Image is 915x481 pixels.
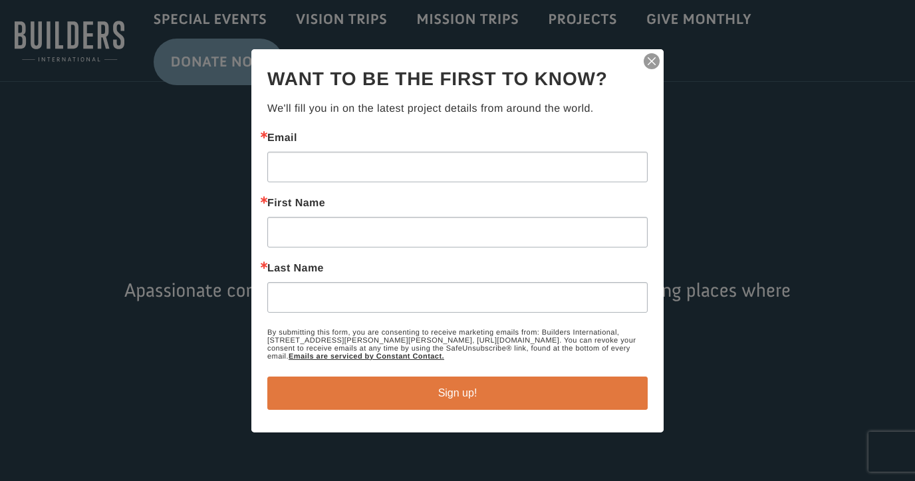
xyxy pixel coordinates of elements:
div: to [24,41,183,51]
label: Email [267,133,648,144]
strong: Project Shovel Ready [31,41,110,51]
div: [PERSON_NAME] donated $100 [24,13,183,40]
a: Emails are serviced by Constant Contact. [289,353,444,361]
button: Donate [188,27,247,51]
span: [GEOGRAPHIC_DATA] , [GEOGRAPHIC_DATA] [36,53,183,63]
img: US.png [24,53,33,63]
img: emoji confettiBall [24,28,35,39]
label: Last Name [267,263,648,274]
img: ctct-close-x.svg [642,52,661,71]
label: First Name [267,198,648,209]
p: By submitting this form, you are consenting to receive marketing emails from: Builders Internatio... [267,329,648,361]
p: We'll fill you in on the latest project details from around the world. [267,101,648,117]
h2: Want to be the first to know? [267,65,648,93]
button: Sign up! [267,377,648,410]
